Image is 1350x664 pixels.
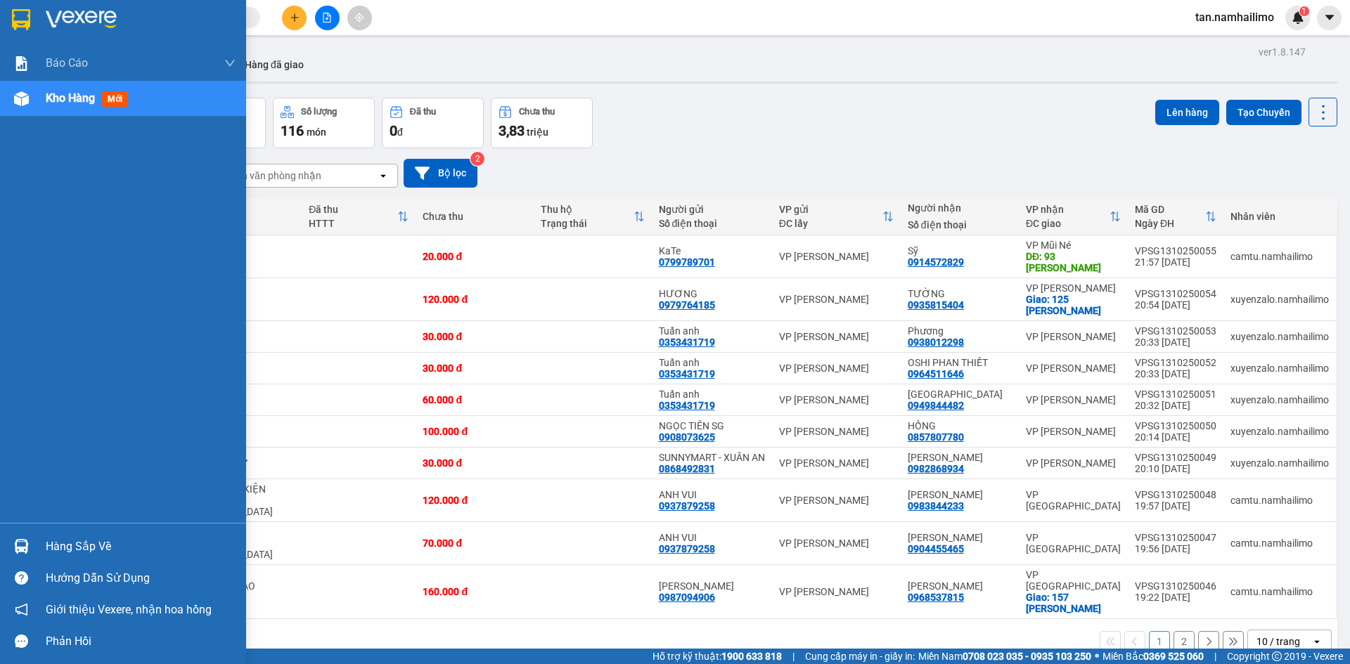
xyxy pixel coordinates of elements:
div: 30.000 đ [423,331,527,342]
div: THÁI HÒA [908,389,1012,400]
div: 0937879258 [659,500,715,512]
button: 2 [1174,631,1195,652]
div: VPSG1310250047 [1135,532,1216,543]
div: xuyenzalo.namhailimo [1230,426,1329,437]
div: VP [PERSON_NAME] [779,251,894,262]
div: 19:56 [DATE] [1135,543,1216,554]
sup: 2 [470,152,484,166]
div: 0949844482 [908,400,964,411]
div: VPSG1310250054 [1135,288,1216,299]
strong: 0369 525 060 [1143,651,1204,662]
div: Hướng dẫn sử dụng [46,568,236,589]
span: mới [102,91,128,107]
button: aim [347,6,372,30]
strong: 0708 023 035 - 0935 103 250 [963,651,1091,662]
div: Chưa thu [519,107,555,117]
span: Miền Nam [918,649,1091,664]
div: xuyenzalo.namhailimo [1230,457,1329,469]
div: VP [PERSON_NAME] [779,363,894,374]
div: ANH VUI [659,489,765,500]
div: Quỳnh Uyển [908,489,1012,500]
span: plus [290,13,300,22]
span: Hỗ trợ kỹ thuật: [652,649,782,664]
div: HỒNG [908,420,1012,431]
div: 0353431719 [659,368,715,379]
div: HTTT [309,218,397,229]
div: 0964511646 [908,368,964,379]
div: VPSG1310250055 [1135,245,1216,256]
div: VP [PERSON_NAME] [1026,331,1121,342]
div: ngọc bích [908,452,1012,463]
span: message [15,634,28,648]
th: Toggle SortBy [1128,198,1223,235]
div: VP [PERSON_NAME] [1026,426,1121,437]
span: triệu [527,126,548,138]
div: VP gửi [779,204,882,215]
div: ver 1.8.147 [1259,44,1306,60]
div: VPSG1310250049 [1135,452,1216,463]
span: aim [354,13,364,22]
img: warehouse-icon [14,539,29,554]
div: VP [PERSON_NAME] [779,586,894,597]
div: TƯỜNG [908,288,1012,299]
div: 0857807780 [908,431,964,443]
span: Giới thiệu Vexere, nhận hoa hồng [46,601,212,618]
img: solution-icon [14,56,29,71]
div: 120.000 đ [423,294,527,305]
div: Hàng sắp về [46,536,236,557]
div: camtu.namhailimo [1230,586,1329,597]
button: caret-down [1317,6,1342,30]
span: Kho hàng [46,91,95,105]
div: xuyenzalo.namhailimo [1230,331,1329,342]
div: 20.000 đ [423,251,527,262]
button: Hàng đã giao [233,48,315,82]
button: Tạo Chuyến [1226,100,1301,125]
div: HƯƠNG [659,288,765,299]
div: 120.000 đ [423,495,527,506]
div: Sỹ [908,245,1012,256]
button: plus [282,6,307,30]
div: camtu.namhailimo [1230,251,1329,262]
div: VPSG1310250046 [1135,580,1216,592]
span: | [1214,649,1216,664]
div: VP Mũi Né [1026,240,1121,251]
div: 0353431719 [659,337,715,348]
img: logo-vxr [12,9,30,30]
div: VP [PERSON_NAME] [779,426,894,437]
div: VP [PERSON_NAME] [1026,457,1121,469]
svg: open [1311,636,1323,647]
div: Thu hộ [541,204,634,215]
div: 0982868934 [908,463,964,474]
div: Phương [908,325,1012,337]
div: 0983844233 [908,500,964,512]
div: SUNNYMART - XUÂN AN [659,452,765,463]
div: 0799789701 [659,256,715,268]
div: 0968537815 [908,592,964,603]
span: file-add [322,13,332,22]
span: 116 [281,122,304,139]
div: Chưa thu [423,211,527,222]
div: 21:57 [DATE] [1135,256,1216,268]
button: Đã thu0đ [382,98,484,148]
div: Tuấn anh [659,389,765,400]
span: ⚪️ [1095,653,1099,659]
div: VP [GEOGRAPHIC_DATA] [1026,489,1121,512]
svg: open [378,170,389,181]
div: VP [PERSON_NAME] [779,331,894,342]
button: 1 [1149,631,1170,652]
div: camtu.namhailimo [1230,538,1329,549]
div: 30.000 đ [423,363,527,374]
div: Giao: 125 Đặng Văn Lãnh [1026,294,1121,316]
span: | [792,649,795,664]
div: 60.000 đ [423,394,527,405]
span: down [224,58,236,69]
span: Báo cáo [46,54,88,72]
div: VPSG1310250048 [1135,489,1216,500]
div: 0979764185 [659,299,715,311]
div: 0868492831 [659,463,715,474]
span: đ [397,126,403,138]
div: xuyenzalo.namhailimo [1230,294,1329,305]
button: Chưa thu3,83 triệu [491,98,593,148]
div: Số điện thoại [908,219,1012,230]
div: xuyenzalo.namhailimo [1230,394,1329,405]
